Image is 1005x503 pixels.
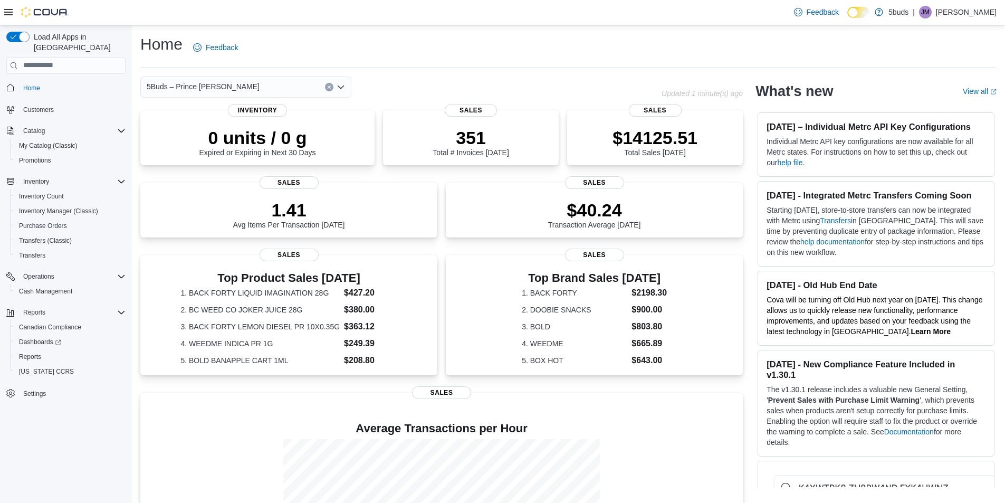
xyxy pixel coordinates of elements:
p: $14125.51 [612,127,697,148]
button: Transfers (Classic) [11,233,130,248]
span: Dashboards [19,338,61,346]
a: Transfers [820,216,851,225]
a: Home [19,82,44,94]
h3: [DATE] - Old Hub End Date [767,280,985,290]
dd: $2198.30 [631,287,667,299]
span: Transfers (Classic) [19,236,72,245]
h2: What's new [755,83,833,100]
input: Dark Mode [847,7,869,18]
dd: $208.80 [344,354,397,367]
span: Inventory [23,177,49,186]
span: Cash Management [15,285,126,298]
span: Promotions [15,154,126,167]
dd: $643.00 [631,354,667,367]
dt: 3. BOLD [522,321,627,332]
button: Reports [11,349,130,364]
span: Catalog [23,127,45,135]
span: Customers [23,106,54,114]
button: Catalog [19,125,49,137]
p: $40.24 [548,200,641,221]
dd: $363.12 [344,320,397,333]
div: Jeff Markling [919,6,932,18]
div: Transaction Average [DATE] [548,200,641,229]
span: Cash Management [19,287,72,296]
span: JM [921,6,930,18]
span: Settings [19,386,126,400]
h3: [DATE] - Integrated Metrc Transfers Coming Soon [767,190,985,201]
dd: $427.20 [344,287,397,299]
span: Inventory Manager (Classic) [15,205,126,217]
dd: $380.00 [344,303,397,316]
span: Settings [23,390,46,398]
dd: $249.39 [344,337,397,350]
a: View allExternal link [963,87,997,96]
div: Expired or Expiring in Next 30 Days [199,127,316,157]
dt: 3. BACK FORTY LEMON DIESEL PR 10X0.35G [180,321,340,332]
span: Canadian Compliance [15,321,126,334]
button: Inventory Count [11,189,130,204]
a: Transfers [15,249,50,262]
div: Total # Invoices [DATE] [433,127,509,157]
dd: $900.00 [631,303,667,316]
h1: Home [140,34,183,55]
span: Transfers [15,249,126,262]
button: Transfers [11,248,130,263]
div: Total Sales [DATE] [612,127,697,157]
span: Catalog [19,125,126,137]
dt: 4. WEEDME [522,338,627,349]
button: Clear input [325,83,333,91]
span: Transfers [19,251,45,260]
span: Sales [565,249,624,261]
a: Learn More [911,327,951,336]
button: Inventory Manager (Classic) [11,204,130,219]
a: My Catalog (Classic) [15,139,82,152]
span: Reports [19,306,126,319]
a: [US_STATE] CCRS [15,365,78,378]
button: Catalog [2,124,130,138]
span: Sales [412,386,471,399]
span: 5Buds – Prince [PERSON_NAME] [147,80,260,93]
button: Settings [2,385,130,401]
button: Customers [2,102,130,117]
span: Sales [260,249,319,261]
span: Promotions [19,156,51,165]
dt: 4. WEEDME INDICA PR 1G [180,338,340,349]
dt: 5. BOX HOT [522,355,627,366]
a: Settings [19,387,50,400]
button: Home [2,80,130,96]
a: Reports [15,350,45,363]
p: Starting [DATE], store-to-store transfers can now be integrated with Metrc using in [GEOGRAPHIC_D... [767,205,985,258]
span: My Catalog (Classic) [19,141,78,150]
p: 5buds [888,6,908,18]
nav: Complex example [6,76,126,429]
span: Reports [15,350,126,363]
span: Inventory Manager (Classic) [19,207,98,215]
button: Cash Management [11,284,130,299]
a: Cash Management [15,285,76,298]
a: Feedback [790,2,843,23]
h4: Average Transactions per Hour [149,422,734,435]
button: Operations [2,269,130,284]
span: Canadian Compliance [19,323,81,331]
a: Dashboards [11,335,130,349]
a: Inventory Count [15,190,68,203]
button: Inventory [2,174,130,189]
dt: 2. DOOBIE SNACKS [522,305,627,315]
span: Home [23,84,40,92]
dt: 5. BOLD BANAPPLE CART 1ML [180,355,340,366]
span: Customers [19,103,126,116]
a: help documentation [800,238,865,246]
span: Reports [19,353,41,361]
span: Feedback [807,7,839,17]
button: Purchase Orders [11,219,130,233]
span: Sales [445,104,497,117]
svg: External link [990,89,997,95]
a: Promotions [15,154,55,167]
span: Inventory Count [19,192,64,201]
span: Inventory [228,104,287,117]
button: Open list of options [337,83,345,91]
dt: 1. BACK FORTY LIQUID IMAGINATION 28G [180,288,340,298]
p: The v1.30.1 release includes a valuable new General Setting, ' ', which prevents sales when produ... [767,384,985,448]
